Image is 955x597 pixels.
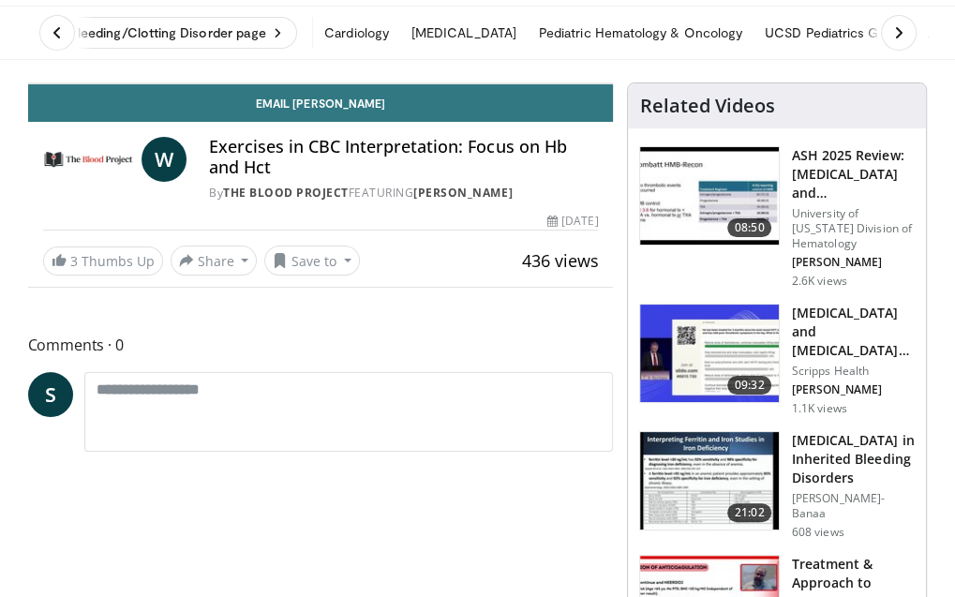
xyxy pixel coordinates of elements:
p: [PERSON_NAME] [791,382,915,397]
h3: [MEDICAL_DATA] in Inherited Bleeding Disorders [791,431,915,487]
h3: ASH 2025 Review: [MEDICAL_DATA] and [MEDICAL_DATA] in Wom… [791,146,915,202]
img: dbfd5f25-7945-44a5-8d2f-245839b470de.150x105_q85_crop-smart_upscale.jpg [640,147,779,245]
span: 09:32 [727,376,772,395]
a: Visit Bleeding/Clotting Disorder page [28,17,298,49]
div: [DATE] [547,213,598,230]
button: Share [171,246,258,276]
span: 08:50 [727,218,772,237]
button: Save to [264,246,360,276]
a: Email [PERSON_NAME] [28,84,614,122]
a: W [142,137,187,182]
p: [PERSON_NAME] [791,255,915,270]
img: 11abbcd4-a476-4be7-920b-41eb594d8390.150x105_q85_crop-smart_upscale.jpg [640,305,779,402]
a: 08:50 ASH 2025 Review: [MEDICAL_DATA] and [MEDICAL_DATA] in Wom… University of [US_STATE] Divisio... [639,146,915,289]
p: 2.6K views [791,274,846,289]
p: [PERSON_NAME]-Banaa [791,491,915,521]
span: 21:02 [727,503,772,522]
a: 21:02 [MEDICAL_DATA] in Inherited Bleeding Disorders [PERSON_NAME]-Banaa 608 views [639,431,915,540]
a: 3 Thumbs Up [43,246,163,276]
p: 1.1K views [791,401,846,416]
img: The Blood Project [43,137,135,182]
span: 3 [70,252,78,270]
h3: [MEDICAL_DATA] and [MEDICAL_DATA] Risk With [MEDICAL_DATA] [791,304,915,360]
p: Scripps Health [791,364,915,379]
img: a1065af1-020f-4397-acfb-5d8d16e657d9.150x105_q85_crop-smart_upscale.jpg [640,432,779,530]
a: Cardiology [313,14,400,52]
span: Comments 0 [28,333,614,357]
a: 09:32 [MEDICAL_DATA] and [MEDICAL_DATA] Risk With [MEDICAL_DATA] Scripps Health [PERSON_NAME] 1.1... [639,304,915,416]
h4: Exercises in CBC Interpretation: Focus on Hb and Hct [209,137,598,177]
a: [MEDICAL_DATA] [400,14,528,52]
a: The Blood Project [223,185,349,201]
div: By FEATURING [209,185,598,201]
h4: Related Videos [639,95,774,117]
p: 608 views [791,525,843,540]
a: Pediatric Hematology & Oncology [528,14,754,52]
span: 436 views [521,249,598,272]
p: University of [US_STATE] Division of Hematology [791,206,915,251]
a: S [28,372,73,417]
a: [PERSON_NAME] [413,185,513,201]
